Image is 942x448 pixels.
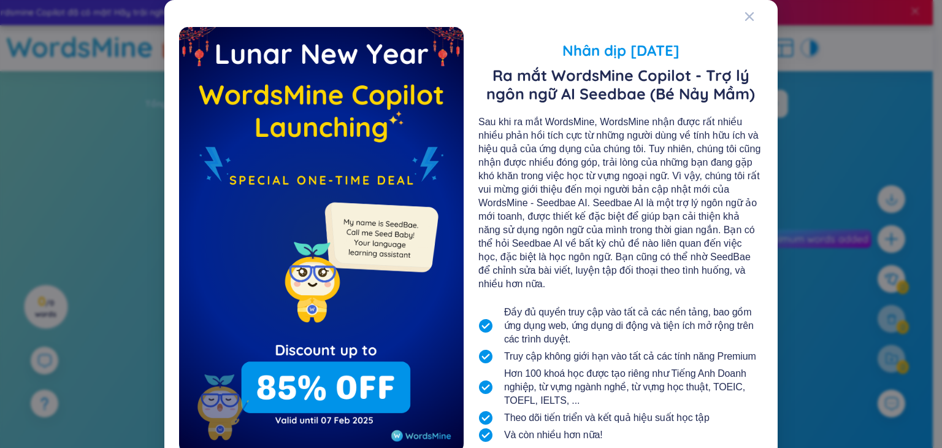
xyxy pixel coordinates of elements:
span: Ra mắt WordsMine Copilot - Trợ lý ngôn ngữ AI Seedbae (Bé Nảy Mầm) [478,66,763,103]
span: Hơn 100 khoá học được tạo riêng như Tiếng Anh Doanh nghiệp, từ vựng ngành nghề, từ vựng học thuật... [504,367,763,407]
div: Sau khi ra mắt WordsMine, WordsMine nhận được rất nhiều nhiều phản hồi tích cực từ những người dù... [478,115,763,291]
span: Và còn nhiều hơn nữa! [504,428,603,442]
span: Nhân dịp [DATE] [478,39,763,61]
span: Theo dõi tiến triển và kết quả hiệu suất học tập [504,411,710,425]
span: Truy cập không giới hạn vào tất cả các tính năng Premium [504,350,756,363]
span: Đầy đủ quyền truy cập vào tất cả các nền tảng, bao gồm ứng dụng web, ứng dụng di động và tiện ích... [504,306,763,346]
img: minionSeedbaeMessage.35ffe99e.png [319,177,441,299]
